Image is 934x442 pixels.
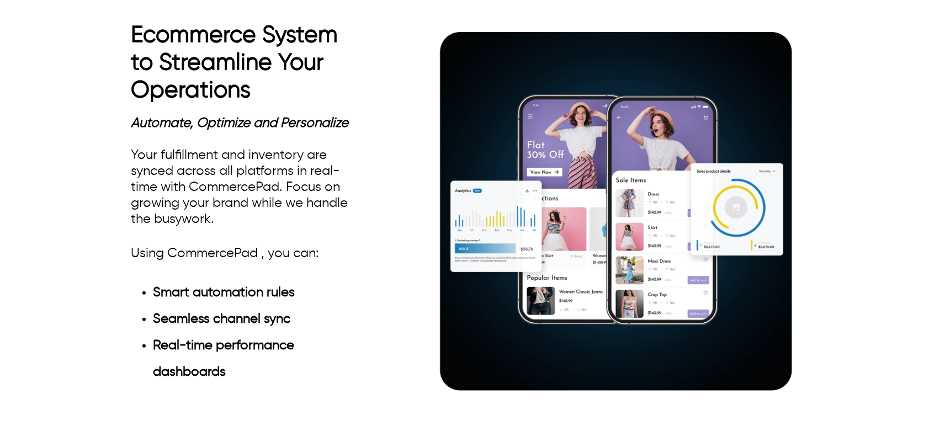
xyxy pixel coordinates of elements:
strong: Smart automation rules [153,286,295,299]
img: Ecommerce System to Streamline Your Operations [429,22,803,396]
strong: Seamless channel sync [153,312,290,326]
h2: Ecommerce System to Streamline Your Operations [131,22,363,104]
div: Your fulfillment and inventory are synced across all platforms in real-time with CommercePad. Foc... [131,115,363,385]
strong: Real-time performance dashboards [153,339,294,379]
p: Using CommercePad , you can: [131,243,363,263]
span: Automate, Optimize and Personalize [131,116,348,130]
